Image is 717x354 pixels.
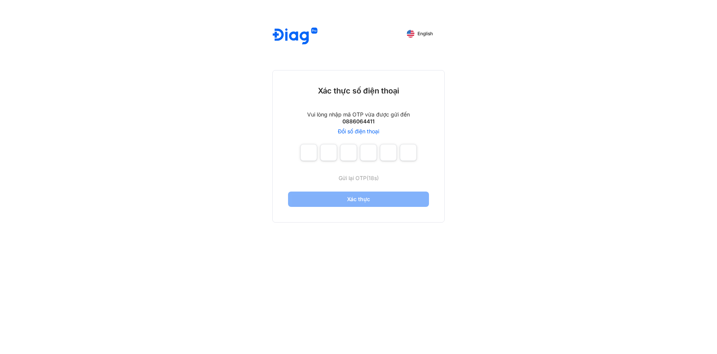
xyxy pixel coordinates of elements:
[288,192,429,207] button: Xác thực
[318,86,399,96] div: Xác thực số điện thoại
[401,28,438,40] button: English
[307,111,410,118] div: Vui lòng nhập mã OTP vừa được gửi đến
[338,128,379,135] a: Đổi số điện thoại
[417,31,433,36] span: English
[342,118,375,125] div: 0886064411
[407,30,414,38] img: English
[273,28,318,46] img: logo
